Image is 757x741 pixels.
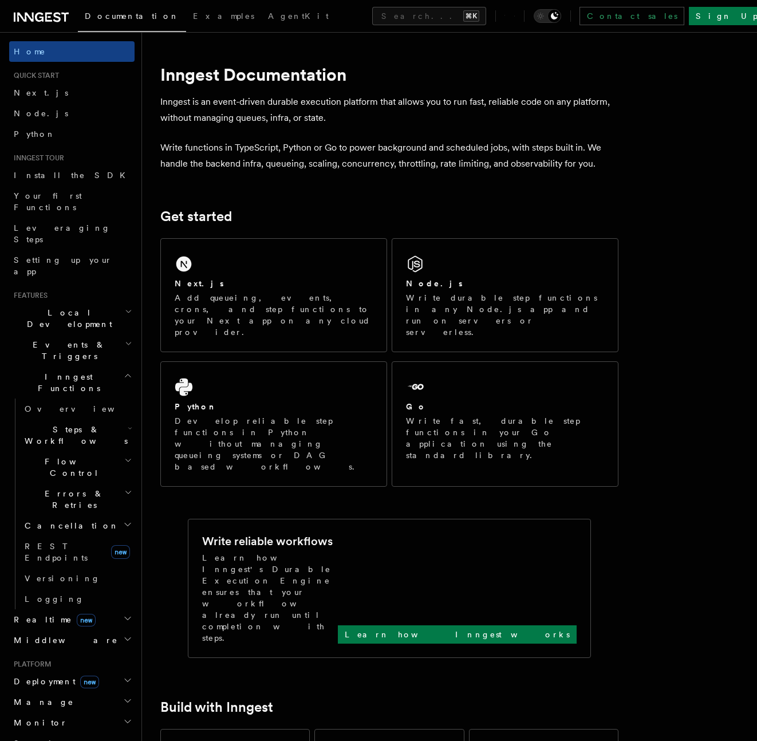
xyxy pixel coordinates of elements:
a: Leveraging Steps [9,218,135,250]
span: Events & Triggers [9,339,125,362]
span: Your first Functions [14,191,82,212]
a: Your first Functions [9,186,135,218]
p: Add queueing, events, crons, and step functions to your Next app on any cloud provider. [175,292,373,338]
a: GoWrite fast, durable step functions in your Go application using the standard library. [392,361,618,487]
kbd: ⌘K [463,10,479,22]
span: Manage [9,696,74,708]
span: Platform [9,660,52,669]
button: Middleware [9,630,135,651]
button: Local Development [9,302,135,334]
div: Inngest Functions [9,399,135,609]
button: Steps & Workflows [20,419,135,451]
span: Inngest tour [9,153,64,163]
a: Examples [186,3,261,31]
span: Versioning [25,574,100,583]
span: Logging [25,594,84,604]
p: Learn how Inngest's Durable Execution Engine ensures that your workflow already run until complet... [202,552,338,644]
span: Cancellation [20,520,119,531]
button: Manage [9,692,135,712]
span: Steps & Workflows [20,424,128,447]
a: Python [9,124,135,144]
h2: Node.js [406,278,463,289]
span: Realtime [9,614,96,625]
a: Install the SDK [9,165,135,186]
a: AgentKit [261,3,336,31]
a: Build with Inngest [160,699,273,715]
a: Documentation [78,3,186,32]
h2: Python [175,401,217,412]
p: Learn how Inngest works [345,629,570,640]
span: Home [14,46,46,57]
button: Toggle dark mode [534,9,561,23]
span: Examples [193,11,254,21]
span: Node.js [14,109,68,118]
button: Inngest Functions [9,366,135,399]
button: Errors & Retries [20,483,135,515]
button: Deploymentnew [9,671,135,692]
p: Inngest is an event-driven durable execution platform that allows you to run fast, reliable code ... [160,94,618,126]
span: Local Development [9,307,125,330]
button: Cancellation [20,515,135,536]
span: Documentation [85,11,179,21]
a: Versioning [20,568,135,589]
span: Inngest Functions [9,371,124,394]
span: new [80,676,99,688]
a: Node.jsWrite durable step functions in any Node.js app and run on servers or serverless. [392,238,618,352]
p: Develop reliable step functions in Python without managing queueing systems or DAG based workflows. [175,415,373,472]
span: Deployment [9,676,99,687]
a: Logging [20,589,135,609]
a: Node.js [9,103,135,124]
span: Next.js [14,88,68,97]
span: Features [9,291,48,300]
a: Next.js [9,82,135,103]
span: new [111,545,130,559]
span: Monitor [9,717,68,728]
a: Next.jsAdd queueing, events, crons, and step functions to your Next app on any cloud provider. [160,238,387,352]
span: Middleware [9,634,118,646]
span: Setting up your app [14,255,112,276]
button: Monitor [9,712,135,733]
button: Flow Control [20,451,135,483]
a: Learn how Inngest works [338,625,577,644]
span: Overview [25,404,143,413]
span: Python [14,129,56,139]
button: Events & Triggers [9,334,135,366]
a: Get started [160,208,232,224]
span: Install the SDK [14,171,132,180]
a: Contact sales [579,7,684,25]
span: REST Endpoints [25,542,88,562]
span: Leveraging Steps [14,223,111,244]
span: Flow Control [20,456,124,479]
button: Search...⌘K [372,7,486,25]
h2: Write reliable workflows [202,533,333,549]
a: Overview [20,399,135,419]
span: Errors & Retries [20,488,124,511]
span: AgentKit [268,11,329,21]
p: Write fast, durable step functions in your Go application using the standard library. [406,415,604,461]
a: Home [9,41,135,62]
a: Setting up your app [9,250,135,282]
p: Write functions in TypeScript, Python or Go to power background and scheduled jobs, with steps bu... [160,140,618,172]
a: REST Endpointsnew [20,536,135,568]
span: new [77,614,96,626]
a: PythonDevelop reliable step functions in Python without managing queueing systems or DAG based wo... [160,361,387,487]
h1: Inngest Documentation [160,64,618,85]
p: Write durable step functions in any Node.js app and run on servers or serverless. [406,292,604,338]
button: Realtimenew [9,609,135,630]
h2: Next.js [175,278,224,289]
h2: Go [406,401,427,412]
span: Quick start [9,71,59,80]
